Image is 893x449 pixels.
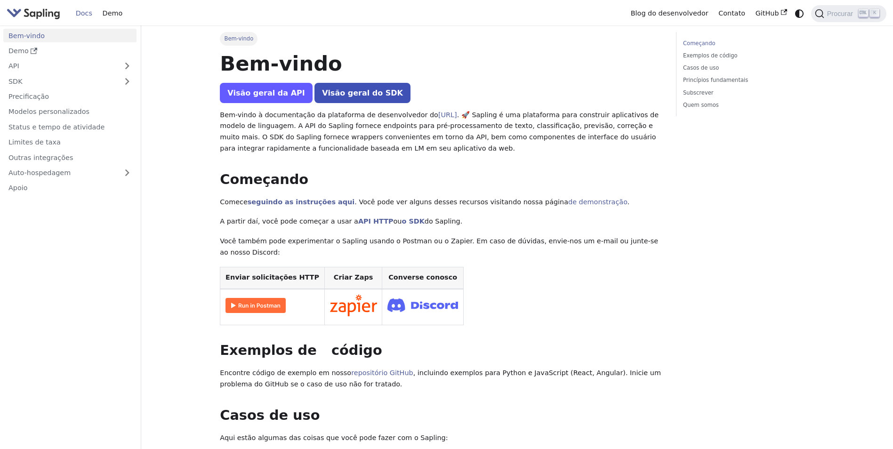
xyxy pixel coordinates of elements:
a: SDK [3,74,118,88]
a: Demo [97,6,128,21]
h2: Exemplos de código [220,342,662,359]
a: Subscrever [683,88,811,97]
img: Correr no carteiro [225,298,286,313]
a: Bem-vindo [3,29,137,42]
th: Enviar solicitações HTTP [220,267,324,289]
button: Alternar entre o modo escuro e claro (atualmente modo de sistema) [792,7,806,20]
a: Modelos personalizados [3,105,137,119]
a: seguindo as instruções aqui [248,198,354,206]
a: Outras integrações [3,151,137,164]
a: Status e tempo de atividade [3,120,137,134]
a: Docs [71,6,97,21]
a: Quem somos [683,101,811,110]
font: Demo [8,47,29,55]
p: Aqui estão algumas das coisas que você pode fazer com o Sapling: [220,433,662,444]
p: Você também pode experimentar o Sapling usando o Postman ou o Zapier. Em caso de dúvidas, envie-n... [220,236,662,258]
p: Encontre código de exemplo em nosso , incluindo exemplos para Python e JavaScript (React, Angular... [220,368,662,390]
a: Sapling.ai [7,7,64,20]
a: Auto-hospedagem [3,166,137,180]
a: API HTTP [358,217,394,225]
a: Precificação [3,90,137,104]
button: Expandir a categoria da barra lateral 'SDK' [118,74,137,88]
a: Exemplos de código [683,51,811,60]
p: A partir daí, você pode começar a usar a ou do Sapling. [220,216,662,227]
a: [URL] [438,111,457,119]
a: API [3,59,118,73]
span: Bem-vindo [220,32,257,45]
a: o SDK [402,217,424,225]
a: Começando [683,39,811,48]
a: Blog do desenvolvedor [626,6,714,21]
h2: Começando [220,171,662,188]
th: Converse conosco [382,267,464,289]
h1: Bem-vindo [220,51,662,76]
th: Criar Zaps [324,267,382,289]
a: repositório GitHub [351,369,413,377]
img: Conecte-se no Zapier [330,295,377,316]
span: Procurar [824,10,859,17]
a: Limites de taxa [3,136,137,149]
a: Contato [713,6,750,21]
a: Visão geral da API [220,83,312,103]
font: GitHub [756,9,779,17]
a: GitHub [750,6,792,21]
nav: Farinha de rosca [220,32,662,45]
img: Junte-se ao Discord [387,296,458,315]
button: Expandir categoria da barra lateral 'API' [118,59,137,73]
a: Visão geral do SDK [314,83,410,103]
img: Sapling.ai [7,7,60,20]
a: Princípios fundamentais [683,76,811,85]
a: de demonstração [568,198,628,206]
kbd: K [870,9,879,17]
a: Demo [3,44,137,58]
a: Casos de uso [683,64,811,72]
p: Comece . Você pode ver alguns desses recursos visitando nossa página . [220,197,662,208]
h2: Casos de uso [220,407,662,424]
p: Bem-vindo à documentação da plataforma de desenvolvedor do . 🚀 Sapling é uma plataforma para cons... [220,110,662,154]
button: Pesquisar (Ctrl+K) [811,5,886,22]
a: Apoio [3,181,137,195]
